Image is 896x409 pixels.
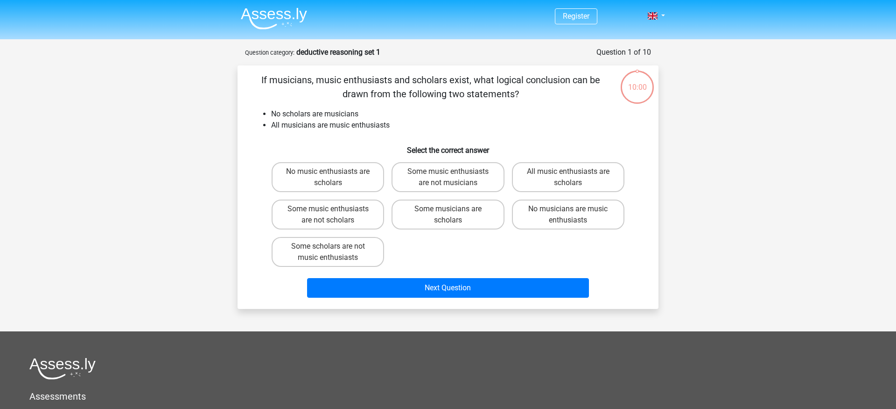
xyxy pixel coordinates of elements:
[271,120,644,131] li: All musicians are music enthusiasts
[392,200,504,230] label: Some musicians are scholars
[596,47,651,58] div: Question 1 of 10
[245,49,294,56] small: Question category:
[512,162,624,192] label: All music enthusiasts are scholars
[241,7,307,29] img: Assessly
[252,138,644,155] h6: Select the correct answer
[272,237,384,267] label: Some scholars are not music enthusiasts
[563,12,589,21] a: Register
[29,358,96,380] img: Assessly logo
[272,200,384,230] label: Some music enthusiasts are not scholars
[620,70,655,93] div: 10:00
[392,162,504,192] label: Some music enthusiasts are not musicians
[296,48,380,57] strong: deductive reasoning set 1
[307,278,589,298] button: Next Question
[271,108,644,120] li: No scholars are musicians
[252,73,609,101] p: If musicians, music enthusiasts and scholars exist, what logical conclusion can be drawn from the...
[272,162,384,192] label: No music enthusiasts are scholars
[29,391,867,402] h5: Assessments
[512,200,624,230] label: No musicians are music enthusiasts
